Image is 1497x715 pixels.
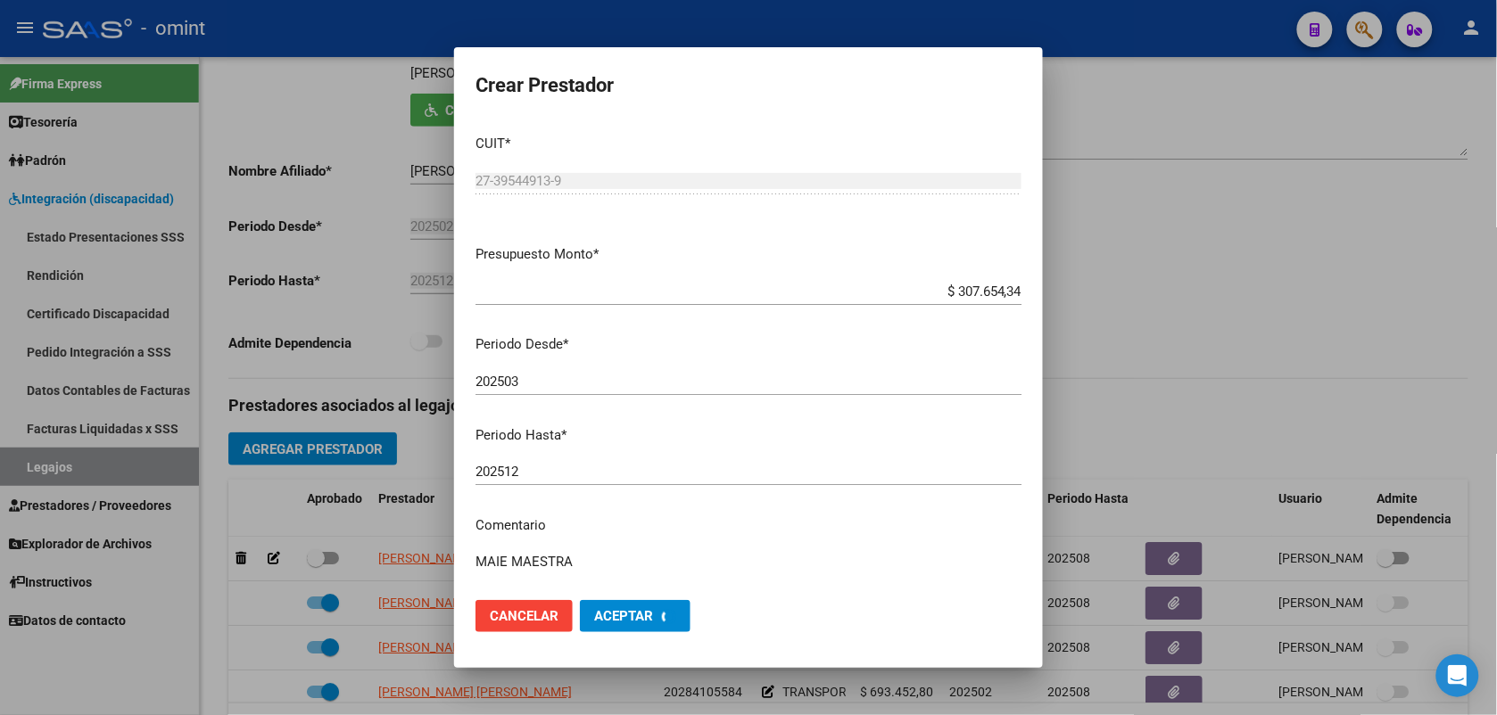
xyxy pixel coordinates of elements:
p: Periodo Hasta [476,425,1021,446]
span: Aceptar [594,608,653,624]
span: Cancelar [490,608,558,624]
p: Comentario [476,515,1021,536]
div: Open Intercom Messenger [1436,654,1479,697]
button: Cancelar [476,600,573,632]
button: Aceptar [580,600,691,632]
h2: Crear Prestador [476,69,1021,103]
p: CUIT [476,134,1021,154]
p: Periodo Desde [476,334,1021,355]
p: Presupuesto Monto [476,244,1021,265]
